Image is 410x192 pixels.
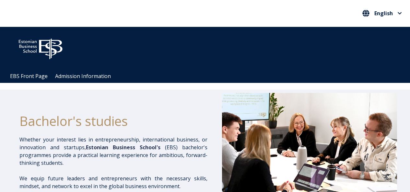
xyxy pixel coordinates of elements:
div: Navigation Menu [6,70,410,83]
p: Whether your interest lies in entrepreneurship, international business, or innovation and startup... [19,136,207,167]
span: English [374,11,393,16]
span: Community for Growth and Resp [182,45,262,52]
span: Estonian Business School's [86,144,160,151]
a: EBS Front Page [10,73,48,80]
h1: Bachelor's studies [19,113,207,129]
img: ebs_logo2016_white [13,33,68,61]
p: We equip future leaders and entrepreneurs with the necessary skills, mindset, and network to exce... [19,175,207,190]
button: English [361,8,404,18]
nav: Select your language [361,8,404,19]
a: Admission Information [55,73,111,80]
